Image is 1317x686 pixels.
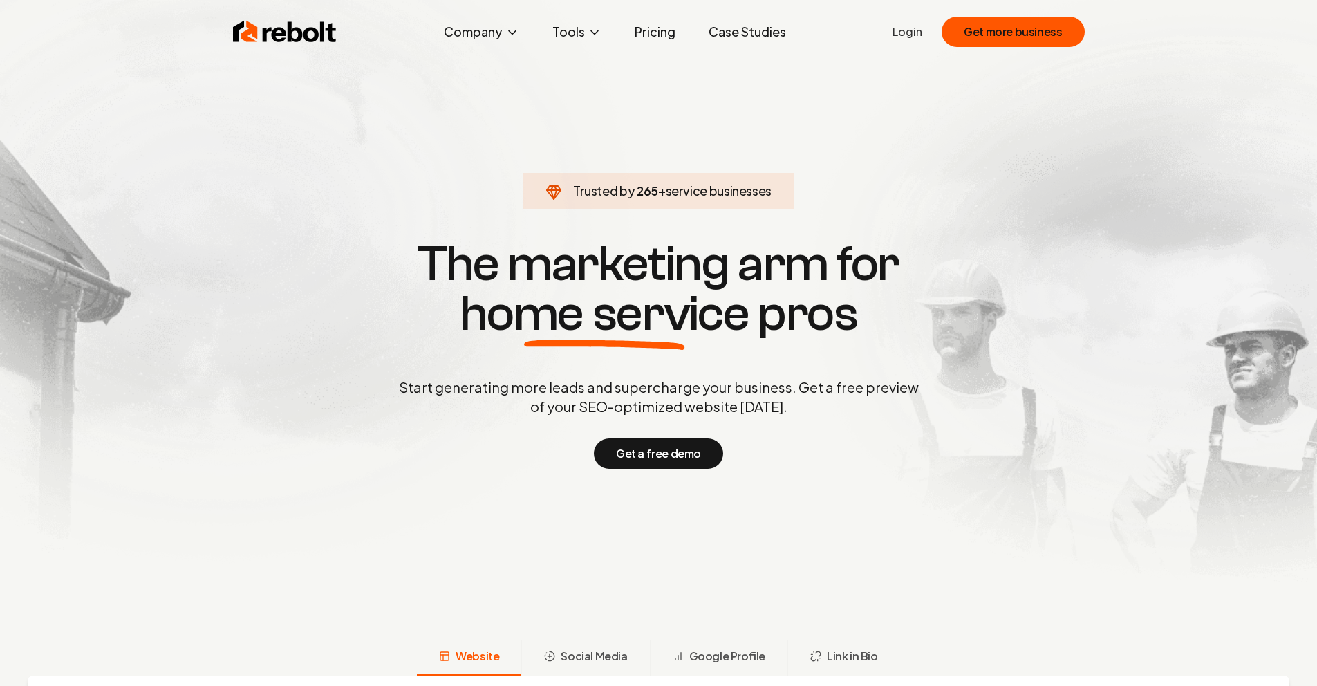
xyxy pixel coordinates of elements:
span: Website [456,648,499,665]
button: Company [433,18,530,46]
span: 265 [637,181,658,201]
span: home service [460,289,749,339]
span: Google Profile [689,648,765,665]
h1: The marketing arm for pros [327,239,991,339]
button: Website [417,640,521,676]
button: Google Profile [650,640,787,676]
button: Link in Bio [787,640,900,676]
button: Tools [541,18,613,46]
span: Link in Bio [827,648,878,665]
img: Rebolt Logo [233,18,337,46]
span: Trusted by [573,183,635,198]
button: Get more business [942,17,1084,47]
a: Pricing [624,18,686,46]
button: Social Media [521,640,649,676]
span: + [658,183,666,198]
span: Social Media [561,648,627,665]
span: service businesses [666,183,772,198]
p: Start generating more leads and supercharge your business. Get a free preview of your SEO-optimiz... [396,378,922,416]
button: Get a free demo [594,438,723,469]
a: Case Studies [698,18,797,46]
a: Login [893,24,922,40]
